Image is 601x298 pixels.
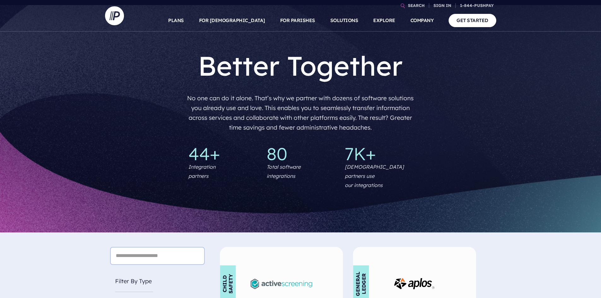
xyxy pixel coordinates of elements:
[373,9,395,32] a: EXPLORE
[250,279,312,289] img: Active Screening - Logo
[168,9,184,32] a: PLANS
[185,91,416,135] p: No one can do it alone. That’s why we partner with dozens of software solutions you already use a...
[345,145,413,162] p: 7K+
[345,162,413,190] p: [DEMOGRAPHIC_DATA] partners use our integrations
[188,162,215,181] p: Integration partners
[110,271,205,297] h5: Filter By Type
[394,278,435,289] img: Aplos - Logo
[449,14,496,27] a: GET STARTED
[410,9,434,32] a: COMPANY
[188,145,256,162] p: 44+
[330,9,358,32] a: SOLUTIONS
[199,9,265,32] a: FOR [DEMOGRAPHIC_DATA]
[267,162,301,181] p: Total software integrations
[185,49,416,82] h1: Better Together
[267,145,335,162] p: 80
[280,9,315,32] a: FOR PARISHES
